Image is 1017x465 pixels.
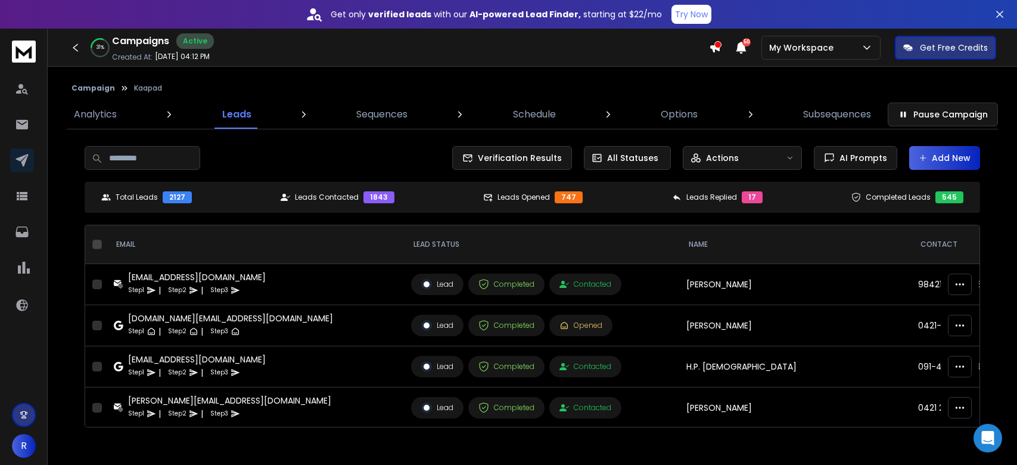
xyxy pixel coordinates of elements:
[421,279,453,290] div: Lead
[112,34,169,48] h1: Campaigns
[742,191,763,203] div: 17
[12,434,36,458] button: R
[469,8,581,20] strong: AI-powered Lead Finder,
[158,408,161,420] p: |
[168,367,186,379] p: Step 2
[679,346,911,387] td: H.P. [DEMOGRAPHIC_DATA]
[679,387,911,429] td: [PERSON_NAME]
[128,367,144,379] p: Step 1
[71,83,115,93] button: Campaign
[473,152,562,164] span: Verification Results
[559,321,602,330] div: Opened
[911,305,1015,346] td: 0421-4203621
[679,305,911,346] td: [PERSON_NAME]
[201,284,203,296] p: |
[911,346,1015,387] td: 091-421- 2255954,2255955
[107,225,404,264] th: EMAIL
[555,191,583,203] div: 747
[176,33,214,49] div: Active
[607,152,658,164] p: All Statuses
[803,107,871,122] p: Subsequences
[679,264,911,305] td: [PERSON_NAME]
[67,100,124,129] a: Analytics
[478,279,534,290] div: Completed
[478,402,534,413] div: Completed
[215,100,259,129] a: Leads
[769,42,838,54] p: My Workspace
[679,225,911,264] th: NAME
[742,38,751,46] span: 50
[866,193,931,202] p: Completed Leads
[920,42,988,54] p: Get Free Credits
[497,193,550,202] p: Leads Opened
[349,100,415,129] a: Sequences
[911,387,1015,429] td: 0421 2230501
[888,103,998,126] button: Pause Campaign
[686,193,737,202] p: Leads Replied
[201,325,203,337] p: |
[814,146,897,170] button: AI Prompts
[168,325,186,337] p: Step 2
[158,325,161,337] p: |
[210,325,228,337] p: Step 3
[478,361,534,372] div: Completed
[210,284,228,296] p: Step 3
[210,367,228,379] p: Step 3
[661,107,698,122] p: Options
[675,8,708,20] p: Try Now
[295,193,359,202] p: Leads Contacted
[706,152,739,164] p: Actions
[128,312,333,324] div: [DOMAIN_NAME][EMAIL_ADDRESS][DOMAIN_NAME]
[796,100,878,129] a: Subsequences
[911,225,1015,264] th: Contact
[671,5,711,24] button: Try Now
[128,354,266,365] div: [EMAIL_ADDRESS][DOMAIN_NAME]
[974,424,1002,452] div: Open Intercom Messenger
[559,403,611,413] div: Contacted
[559,280,611,289] div: Contacted
[356,107,408,122] p: Sequences
[97,44,104,51] p: 31 %
[513,107,556,122] p: Schedule
[222,107,251,122] p: Leads
[895,36,996,60] button: Get Free Credits
[452,146,572,170] button: Verification Results
[168,408,186,420] p: Step 2
[421,320,453,331] div: Lead
[363,191,394,203] div: 1843
[158,367,161,379] p: |
[559,362,611,371] div: Contacted
[158,284,161,296] p: |
[935,191,963,203] div: 545
[911,264,1015,305] td: 98421 42251, 95437 49953
[368,8,431,20] strong: verified leads
[128,395,331,407] div: [PERSON_NAME][EMAIL_ADDRESS][DOMAIN_NAME]
[128,325,144,337] p: Step 1
[835,152,887,164] span: AI Prompts
[155,52,210,61] p: [DATE] 04:12 PM
[654,100,705,129] a: Options
[404,225,679,264] th: LEAD STATUS
[168,284,186,296] p: Step 2
[506,100,563,129] a: Schedule
[74,107,117,122] p: Analytics
[210,408,228,420] p: Step 3
[128,271,266,283] div: [EMAIL_ADDRESS][DOMAIN_NAME]
[112,52,153,62] p: Created At:
[421,402,453,413] div: Lead
[163,191,192,203] div: 2127
[201,408,203,420] p: |
[331,8,662,20] p: Get only with our starting at $22/mo
[909,146,980,170] button: Add New
[12,41,36,63] img: logo
[128,408,144,420] p: Step 1
[134,83,162,93] p: Kaapad
[201,367,203,379] p: |
[478,320,534,331] div: Completed
[128,284,144,296] p: Step 1
[421,361,453,372] div: Lead
[116,193,158,202] p: Total Leads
